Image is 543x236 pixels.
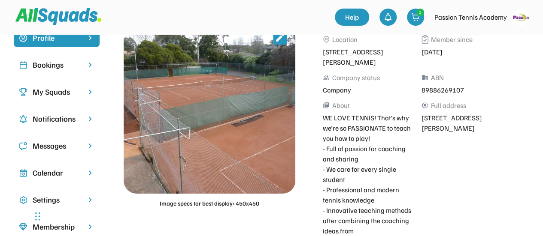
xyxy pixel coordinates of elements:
[384,13,392,21] img: bell-03%20%281%29.svg
[422,85,515,95] div: 89886269107
[33,113,81,125] div: Notifications
[332,100,350,111] div: About
[86,61,94,69] img: chevron-right.svg
[422,47,515,57] div: [DATE]
[422,74,428,81] button: business
[33,59,81,71] div: Bookings
[19,61,27,69] img: Icon%20copy%202.svg
[19,34,27,42] img: Icon%20copy%2015.svg
[15,8,101,24] img: Squad%20Logo.svg
[422,113,515,133] div: [STREET_ADDRESS][PERSON_NAME]
[86,88,94,96] img: chevron-right.svg
[411,13,420,21] img: shopping-cart-01%20%281%29.svg
[86,115,94,123] img: chevron-right.svg
[431,72,444,83] div: ABN
[431,100,466,111] div: Full address
[33,32,81,44] div: Profile
[431,34,473,45] div: Member since
[335,9,369,26] a: Help
[512,9,529,26] img: logo_square.gif
[417,9,424,15] div: 1
[422,35,428,44] img: Vector%2013.svg
[33,86,81,98] div: My Squads
[160,199,259,208] div: Image specs for best display: 450x450
[332,34,358,45] div: Location
[422,102,428,109] button: share_location
[323,36,330,43] img: Vector%2011.svg
[323,74,330,81] button: people
[323,47,416,67] div: [STREET_ADDRESS][PERSON_NAME]
[323,102,330,109] button: library_books
[434,12,507,22] div: Passion Tennis Academy
[332,72,380,83] div: Company status
[19,88,27,96] img: Icon%20copy%203.svg
[86,34,94,42] img: chevron-right%20copy%203.svg
[323,85,416,95] div: Company
[19,115,27,123] img: Icon%20copy%204.svg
